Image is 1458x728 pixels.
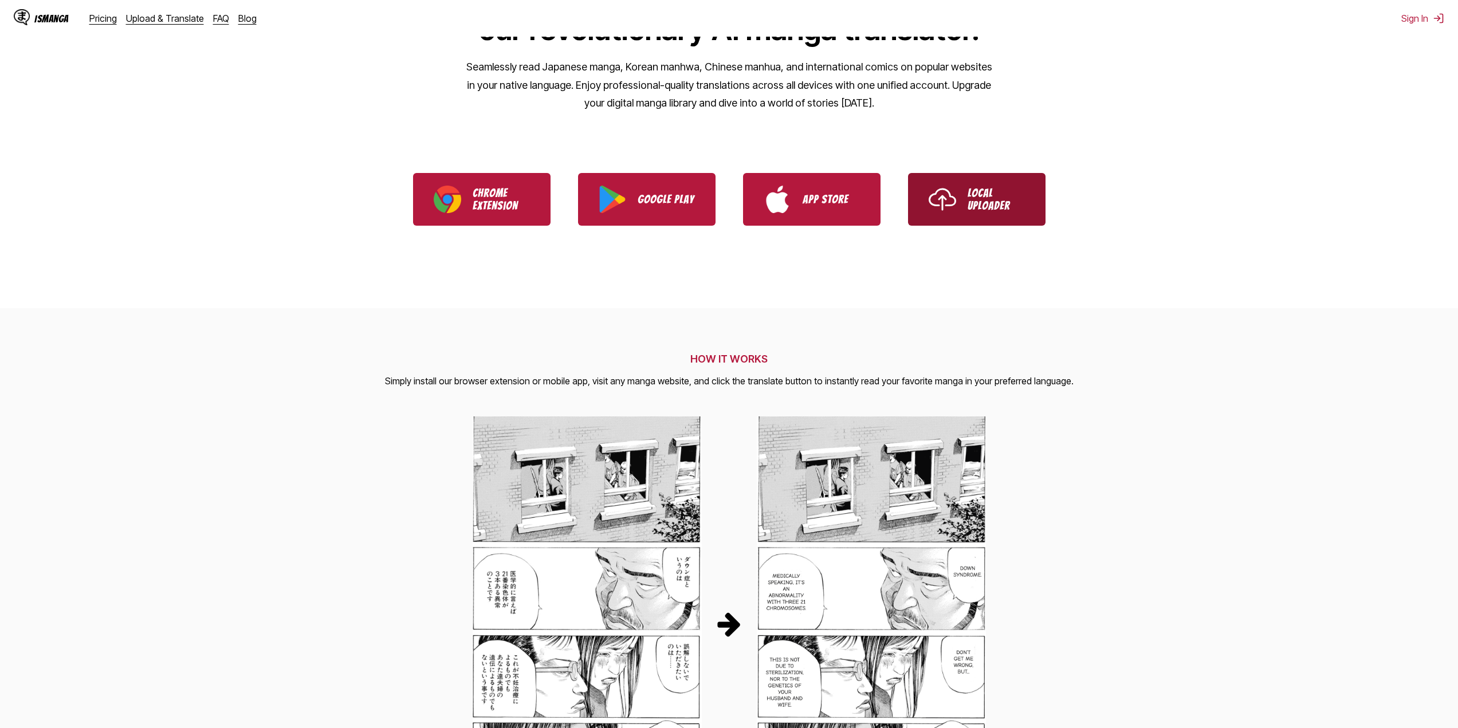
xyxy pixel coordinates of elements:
[803,193,860,206] p: App Store
[213,13,229,24] a: FAQ
[466,58,993,112] p: Seamlessly read Japanese manga, Korean manhwa, Chinese manhua, and international comics on popula...
[238,13,257,24] a: Blog
[434,186,461,213] img: Chrome logo
[638,193,695,206] p: Google Play
[578,173,716,226] a: Download IsManga from Google Play
[126,13,204,24] a: Upload & Translate
[764,186,791,213] img: App Store logo
[599,186,626,213] img: Google Play logo
[14,9,30,25] img: IsManga Logo
[14,9,89,27] a: IsManga LogoIsManga
[473,187,530,212] p: Chrome Extension
[1401,13,1444,24] button: Sign In
[908,173,1046,226] a: Use IsManga Local Uploader
[929,186,956,213] img: Upload icon
[413,173,551,226] a: Download IsManga Chrome Extension
[89,13,117,24] a: Pricing
[1433,13,1444,24] img: Sign out
[385,353,1074,365] h2: HOW IT WORKS
[743,173,881,226] a: Download IsManga from App Store
[385,374,1074,389] p: Simply install our browser extension or mobile app, visit any manga website, and click the transl...
[968,187,1025,212] p: Local Uploader
[716,610,743,638] img: Translation Process Arrow
[34,13,69,24] div: IsManga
